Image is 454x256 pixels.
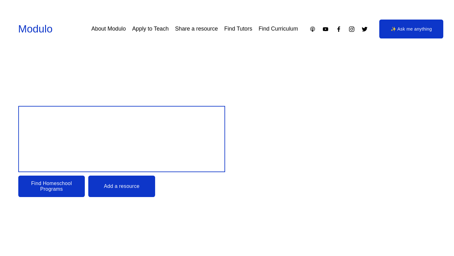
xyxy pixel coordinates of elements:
a: About Modulo [91,24,126,35]
a: YouTube [322,26,329,32]
a: Twitter [361,26,368,32]
a: ✨ Ask me anything [379,20,443,38]
a: Apple Podcasts [309,26,316,32]
a: Add a resource [88,176,155,197]
a: Find Homeschool Programs [18,176,85,197]
a: Share a resource [175,24,218,35]
a: Find Curriculum [259,24,298,35]
a: Instagram [348,26,355,32]
a: Find Tutors [224,24,252,35]
a: Apply to Teach [132,24,169,35]
span: Design your child’s Education [25,114,210,164]
a: Modulo [18,23,53,35]
a: Facebook [335,26,342,32]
